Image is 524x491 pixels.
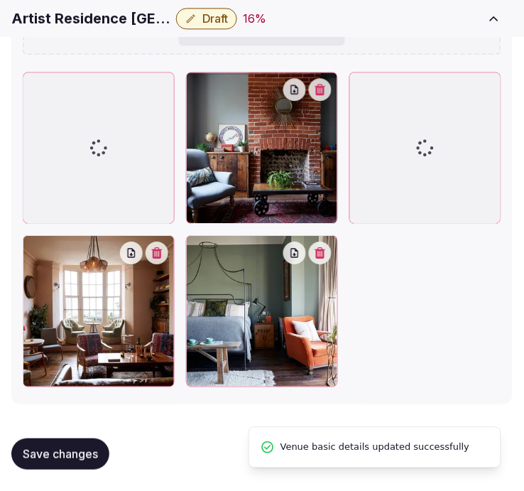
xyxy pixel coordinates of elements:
button: Draft [176,8,237,29]
button: Toggle sidebar [476,3,513,34]
button: Save changes [11,438,109,470]
span: Save changes [23,447,98,461]
span: Draft [202,11,228,26]
div: 16 % [243,10,266,27]
div: artist-residence-brighton.jpg [23,235,175,387]
button: 16% [243,10,266,27]
h1: Artist Residence [GEOGRAPHIC_DATA] [11,9,170,28]
span: Venue basic details updated successfully [280,439,470,456]
div: artist-residence-brighton.jpg [186,235,338,387]
div: artist-residence-brighton.jpg [186,72,338,224]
